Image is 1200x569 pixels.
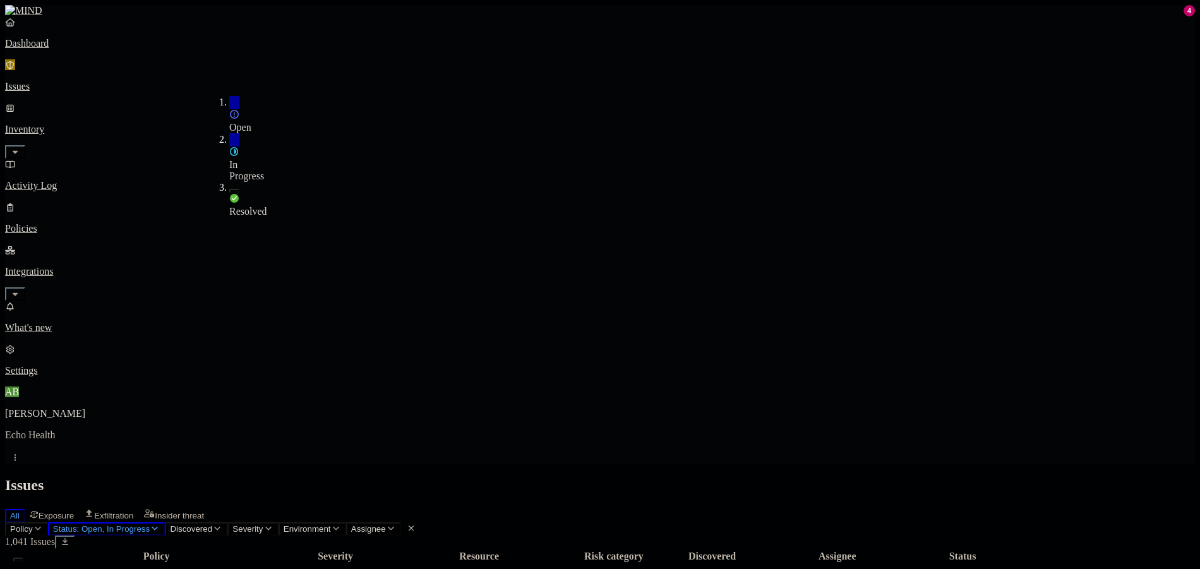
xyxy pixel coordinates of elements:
[10,524,33,534] span: Policy
[283,551,388,562] div: Severity
[5,180,1195,191] p: Activity Log
[5,223,1195,234] p: Policies
[5,5,1195,16] a: MIND
[5,5,42,16] img: MIND
[5,429,1195,441] p: Echo Health
[767,551,908,562] div: Assignee
[5,159,1195,191] a: Activity Log
[229,109,239,119] img: status-open
[13,558,23,561] button: Select all
[5,477,1195,494] h2: Issues
[5,38,1195,49] p: Dashboard
[53,524,150,534] span: Status: Open, In Progress
[39,511,74,520] span: Exposure
[570,551,657,562] div: Risk category
[10,511,20,520] span: All
[94,511,133,520] span: Exfiltration
[5,386,19,397] span: AB
[660,551,765,562] div: Discovered
[390,551,568,562] div: Resource
[5,301,1195,333] a: What's new
[5,322,1195,333] p: What's new
[5,244,1195,299] a: Integrations
[5,536,55,547] span: 1,041 Issues
[5,201,1195,234] a: Policies
[5,16,1195,49] a: Dashboard
[229,206,267,217] span: Resolved
[5,365,1195,376] p: Settings
[32,551,280,562] div: Policy
[232,524,263,534] span: Severity
[284,524,331,534] span: Environment
[351,524,386,534] span: Assignee
[229,159,264,181] span: In Progress
[5,344,1195,376] a: Settings
[910,551,1015,562] div: Status
[5,59,1195,92] a: Issues
[5,81,1195,92] p: Issues
[5,124,1195,135] p: Inventory
[5,266,1195,277] p: Integrations
[170,524,212,534] span: Discovered
[229,122,251,133] span: Open
[229,193,239,203] img: status-resolved
[5,408,1195,419] p: [PERSON_NAME]
[5,102,1195,157] a: Inventory
[1184,5,1195,16] div: 4
[229,147,239,157] img: status-in-progress
[155,511,204,520] span: Insider threat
